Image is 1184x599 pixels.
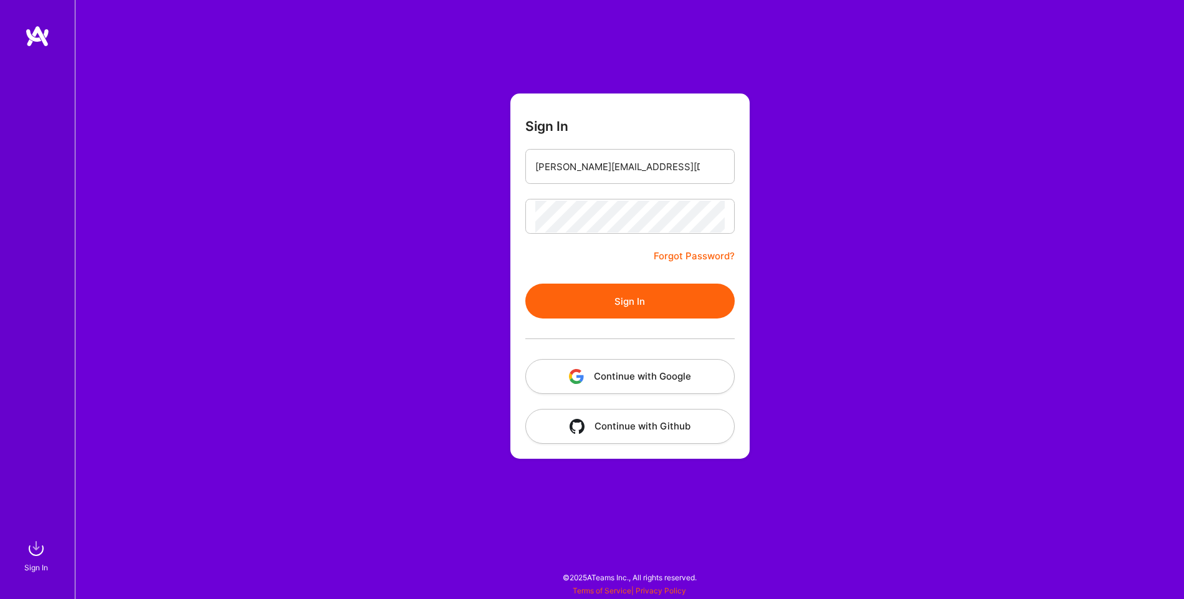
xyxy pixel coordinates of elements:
[570,419,585,434] img: icon
[24,536,49,561] img: sign in
[24,561,48,574] div: Sign In
[654,249,735,264] a: Forgot Password?
[75,562,1184,593] div: © 2025 ATeams Inc., All rights reserved.
[525,284,735,319] button: Sign In
[25,25,50,47] img: logo
[573,586,631,595] a: Terms of Service
[525,409,735,444] button: Continue with Github
[525,118,568,134] h3: Sign In
[573,586,686,595] span: |
[569,369,584,384] img: icon
[525,359,735,394] button: Continue with Google
[535,151,725,183] input: Email...
[26,536,49,574] a: sign inSign In
[636,586,686,595] a: Privacy Policy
